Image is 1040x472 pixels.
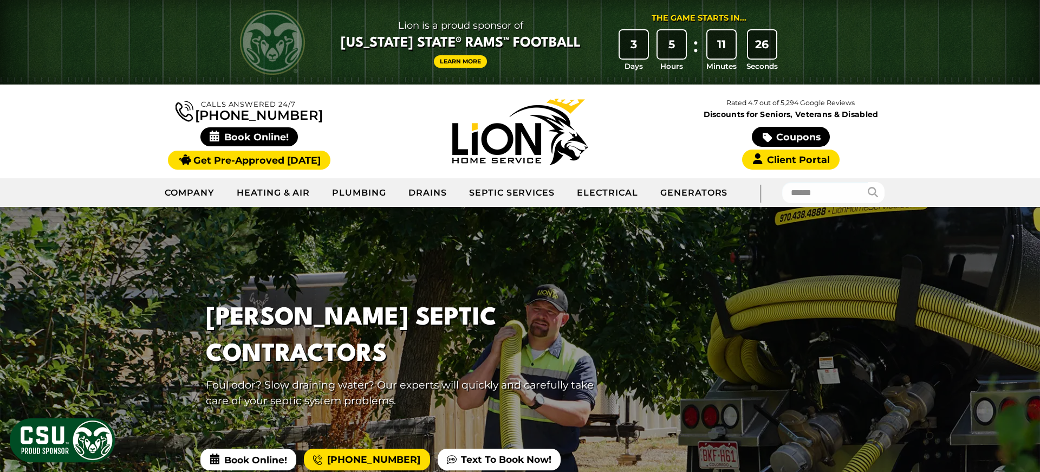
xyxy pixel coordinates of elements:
span: Minutes [706,61,737,72]
img: Lion Home Service [452,99,588,165]
a: [PHONE_NUMBER] [304,449,430,470]
p: Rated 4.7 out of 5,294 Google Reviews [655,97,926,109]
span: Book Online! [200,127,298,146]
a: Client Portal [742,150,840,170]
span: Days [625,61,643,72]
a: Electrical [566,179,649,206]
span: [US_STATE] State® Rams™ Football [341,34,581,53]
h1: [PERSON_NAME] Septic Contractors [206,300,600,373]
div: | [738,178,782,207]
span: Lion is a proud sponsor of [341,17,581,34]
a: Septic Services [458,179,566,206]
div: : [691,30,701,72]
div: 26 [748,30,776,59]
a: Company [154,179,226,206]
div: 11 [707,30,736,59]
p: Foul odor? Slow draining water? Our experts will quickly and carefully take care of your septic s... [206,377,600,409]
a: Plumbing [321,179,398,206]
span: Discounts for Seniors, Veterans & Disabled [658,111,924,118]
a: Learn More [434,55,487,68]
a: Get Pre-Approved [DATE] [168,151,330,170]
a: Coupons [752,127,830,147]
a: Heating & Air [226,179,321,206]
div: 3 [620,30,648,59]
span: Book Online! [200,449,296,470]
div: 5 [658,30,686,59]
a: Text To Book Now! [438,449,561,470]
span: Seconds [746,61,778,72]
span: Hours [660,61,683,72]
a: Drains [398,179,458,206]
div: The Game Starts in... [652,12,746,24]
a: [PHONE_NUMBER] [175,99,323,122]
a: Generators [649,179,739,206]
img: CSU Sponsor Badge [8,417,116,464]
img: CSU Rams logo [240,10,305,75]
